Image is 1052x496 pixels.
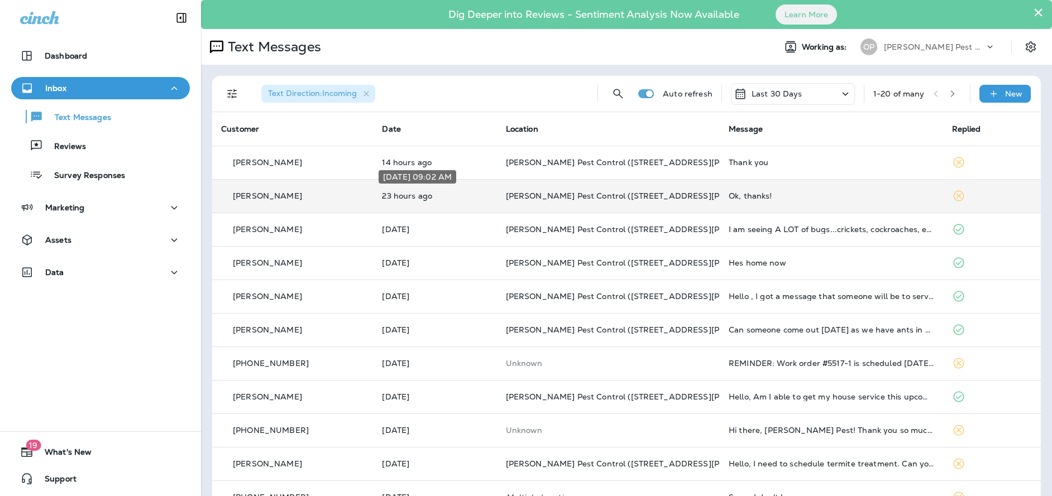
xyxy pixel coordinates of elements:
[11,163,190,186] button: Survey Responses
[776,4,837,25] button: Learn More
[506,392,783,402] span: [PERSON_NAME] Pest Control ([STREET_ADDRESS][PERSON_NAME])
[382,258,487,267] p: Oct 6, 2025 08:53 AM
[506,157,783,167] span: [PERSON_NAME] Pest Control ([STREET_ADDRESS][PERSON_NAME])
[233,325,302,334] p: [PERSON_NAME]
[45,268,64,277] p: Data
[44,113,111,123] p: Text Messages
[233,392,302,401] p: [PERSON_NAME]
[382,191,487,200] p: Oct 7, 2025 09:02 AM
[233,258,302,267] p: [PERSON_NAME]
[729,426,934,435] div: Hi there, Overson Pest! Thank you so much for choosing Overson Pest Control! We'd appreciate your...
[379,170,456,184] div: [DATE] 09:02 AM
[382,426,487,435] p: Oct 2, 2025 06:02 PM
[221,83,243,105] button: Filters
[729,459,934,468] div: Hello, I need to schedule termite treatment. Can you please call me? Thank you
[11,261,190,283] button: Data
[506,325,783,335] span: [PERSON_NAME] Pest Control ([STREET_ADDRESS][PERSON_NAME])
[382,459,487,468] p: Oct 2, 2025 11:20 AM
[233,158,302,167] p: [PERSON_NAME]
[884,42,984,51] p: [PERSON_NAME] Pest Control
[382,225,487,234] p: Oct 6, 2025 08:32 PM
[233,459,302,468] p: [PERSON_NAME]
[729,124,763,134] span: Message
[233,225,302,234] p: [PERSON_NAME]
[506,258,783,268] span: [PERSON_NAME] Pest Control ([STREET_ADDRESS][PERSON_NAME])
[729,392,934,401] div: Hello, Am I able to get my house service this upcoming Wednesday? I seeing spiders, silverfish, a...
[860,38,877,55] div: OP
[382,158,487,167] p: Oct 7, 2025 06:10 PM
[43,142,86,152] p: Reviews
[416,13,772,16] p: Dig Deeper into Reviews - Sentiment Analysis Now Available
[729,191,934,200] div: Ok, thanks!
[11,77,190,99] button: Inbox
[261,85,375,103] div: Text Direction:Incoming
[26,440,41,451] span: 19
[43,171,125,181] p: Survey Responses
[382,292,487,301] p: Oct 6, 2025 08:41 AM
[506,291,783,301] span: [PERSON_NAME] Pest Control ([STREET_ADDRESS][PERSON_NAME])
[506,459,783,469] span: [PERSON_NAME] Pest Control ([STREET_ADDRESS][PERSON_NAME])
[729,325,934,334] div: Can someone come out tomorrow as we have ants in kitchen and bathrooms
[506,426,711,435] p: This customer does not have a last location and the phone number they messaged is not assigned to...
[952,124,981,134] span: Replied
[11,105,190,128] button: Text Messages
[729,292,934,301] div: Hello , I got a message that someone will be to service our house today . I am out of town today ...
[45,203,84,212] p: Marketing
[802,42,849,52] span: Working as:
[233,191,302,200] p: [PERSON_NAME]
[729,225,934,234] div: I am seeing A LOT of bugs...crickets, cockroaches, etc. Please let me know when you are coming ne...
[506,359,711,368] p: This customer does not have a last location and the phone number they messaged is not assigned to...
[11,229,190,251] button: Assets
[11,45,190,67] button: Dashboard
[11,441,190,463] button: 19What's New
[233,292,302,301] p: [PERSON_NAME]
[873,89,925,98] div: 1 - 20 of many
[607,83,629,105] button: Search Messages
[34,447,92,461] span: What's New
[382,124,401,134] span: Date
[382,392,487,401] p: Oct 4, 2025 08:41 AM
[34,474,76,488] span: Support
[752,89,802,98] p: Last 30 Days
[11,134,190,157] button: Reviews
[506,124,538,134] span: Location
[1005,89,1022,98] p: New
[11,196,190,219] button: Marketing
[45,51,87,60] p: Dashboard
[1033,3,1044,21] button: Close
[268,88,357,98] span: Text Direction : Incoming
[506,191,783,201] span: [PERSON_NAME] Pest Control ([STREET_ADDRESS][PERSON_NAME])
[233,359,309,368] p: [PHONE_NUMBER]
[11,468,190,490] button: Support
[382,325,487,334] p: Oct 5, 2025 11:02 AM
[45,235,71,244] p: Assets
[233,426,309,435] p: [PHONE_NUMBER]
[729,258,934,267] div: Hes home now
[223,38,321,55] p: Text Messages
[506,224,783,234] span: [PERSON_NAME] Pest Control ([STREET_ADDRESS][PERSON_NAME])
[729,359,934,368] div: REMINDER: Work order #5517-1 is scheduled tomorrow 10/06/2025, 7:00am - 10:00am MST. Review the w...
[382,359,487,368] p: Oct 5, 2025 08:52 AM
[166,7,197,29] button: Collapse Sidebar
[663,89,713,98] p: Auto refresh
[221,124,259,134] span: Customer
[729,158,934,167] div: Thank you
[1021,37,1041,57] button: Settings
[45,84,66,93] p: Inbox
